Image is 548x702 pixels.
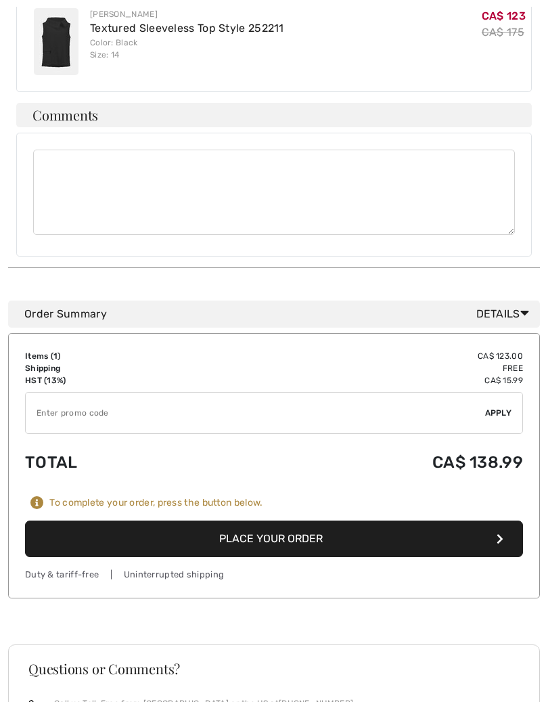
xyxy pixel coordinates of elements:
td: Free [208,362,523,374]
h4: Comments [16,103,532,127]
img: Textured Sleeveless Top Style 252211 [34,8,78,75]
span: 1 [53,351,58,361]
a: Textured Sleeveless Top Style 252211 [90,22,284,35]
div: Color: Black Size: 14 [90,37,284,61]
textarea: Comments [33,150,515,235]
span: Details [476,306,534,322]
h3: Questions or Comments? [28,662,520,676]
span: CA$ 123 [482,9,526,22]
div: To complete your order, press the button below. [49,497,262,509]
s: CA$ 175 [482,26,524,39]
td: Shipping [25,362,208,374]
button: Place Your Order [25,521,523,557]
div: Duty & tariff-free | Uninterrupted shipping [25,568,523,581]
td: Total [25,439,208,485]
td: Items ( ) [25,350,208,362]
input: Promo code [26,393,485,433]
td: HST (13%) [25,374,208,387]
div: Order Summary [24,306,534,322]
span: Apply [485,407,512,419]
td: CA$ 15.99 [208,374,523,387]
td: CA$ 138.99 [208,439,523,485]
td: CA$ 123.00 [208,350,523,362]
div: [PERSON_NAME] [90,8,284,20]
